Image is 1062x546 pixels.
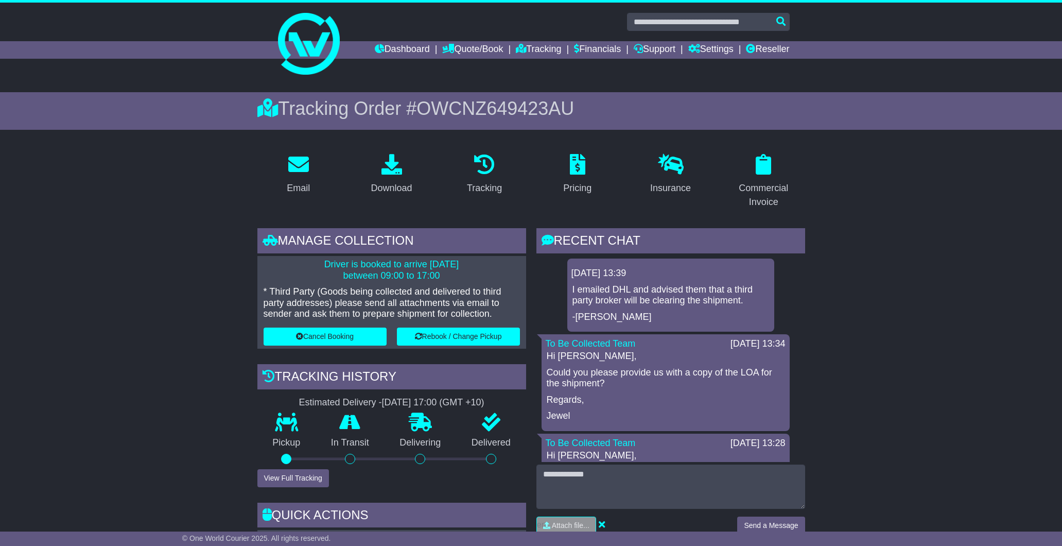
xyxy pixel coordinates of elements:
p: Regards, [547,395,785,406]
a: Commercial Invoice [722,150,805,213]
a: To Be Collected Team [546,338,636,349]
a: Insurance [643,150,698,199]
div: Pricing [563,181,591,195]
div: RECENT CHAT [536,228,805,256]
div: [DATE] 17:00 (GMT +10) [382,397,484,408]
span: OWCNZ649423AU [416,98,574,119]
p: Pickup [257,437,316,449]
div: Insurance [650,181,691,195]
div: Estimated Delivery - [257,397,526,408]
p: I emailed DHL and advised them that a third party broker will be clearing the shipment. [572,284,769,306]
a: Quote/Book [442,41,503,59]
button: Send a Message [737,517,805,535]
a: Reseller [746,41,789,59]
a: Settings [688,41,734,59]
div: Email [287,181,310,195]
a: Tracking [460,150,509,199]
a: To Be Collected Team [546,438,636,448]
div: Download [371,181,412,195]
p: Driver is booked to arrive [DATE] between 09:00 to 17:00 [264,259,520,281]
p: Hi [PERSON_NAME], [547,450,785,462]
p: In Transit [316,437,385,449]
div: [DATE] 13:34 [730,338,786,350]
div: Tracking history [257,364,526,392]
p: * Third Party (Goods being collected and delivered to third party addresses) please send all atta... [264,286,520,320]
div: Tracking Order # [257,97,805,120]
a: Email [280,150,317,199]
a: Tracking [516,41,561,59]
button: View Full Tracking [257,469,329,487]
div: Tracking [467,181,502,195]
a: Pricing [556,150,598,199]
p: Delivering [385,437,457,449]
p: Could you please provide us with a copy of the LOA for the shipment? [547,367,785,389]
div: Commercial Invoice [729,181,798,209]
div: [DATE] 13:28 [730,438,786,449]
p: -[PERSON_NAME] [572,312,769,323]
p: Hi [PERSON_NAME], [547,351,785,362]
p: Delivered [456,437,526,449]
span: © One World Courier 2025. All rights reserved. [182,534,331,542]
div: [DATE] 13:39 [571,268,770,279]
a: Dashboard [375,41,430,59]
a: Download [364,150,419,199]
a: Financials [574,41,621,59]
div: Quick Actions [257,503,526,531]
a: Support [634,41,675,59]
button: Cancel Booking [264,328,387,346]
button: Rebook / Change Pickup [397,328,520,346]
div: Manage collection [257,228,526,256]
p: Jewel [547,411,785,422]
